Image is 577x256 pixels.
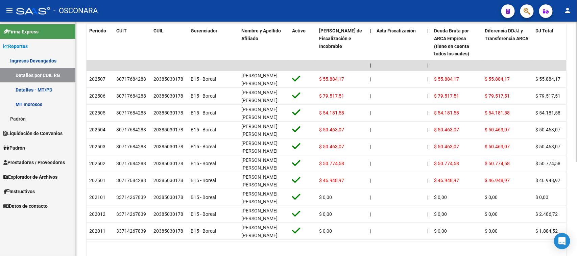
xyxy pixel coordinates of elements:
div: 20385030178 [153,160,183,168]
span: [PERSON_NAME] [PERSON_NAME] [241,174,278,187]
div: 20385030178 [153,177,183,184]
span: [PERSON_NAME] [PERSON_NAME] [241,107,278,120]
div: 30717684288 [116,92,146,100]
span: 202506 [89,93,105,99]
span: $ 1.884,52 [535,228,558,234]
span: | [370,228,371,234]
span: B15 - Boreal [191,228,216,234]
span: B15 - Boreal [191,178,216,183]
span: | [370,127,371,132]
div: 20385030178 [153,75,183,83]
div: 20385030178 [153,143,183,151]
datatable-header-cell: Acta Fiscalización [374,24,425,61]
span: $ 54.181,58 [319,110,344,116]
span: Datos de contacto [3,202,48,210]
span: Explorador de Archivos [3,173,57,181]
span: $ 55.884,17 [434,76,459,82]
span: $ 55.884,17 [485,76,510,82]
span: $ 0,00 [319,211,332,217]
div: 20385030178 [153,92,183,100]
span: $ 54.181,58 [485,110,510,116]
datatable-header-cell: Período [87,24,114,61]
span: Instructivos [3,188,35,195]
span: $ 50.463,07 [319,127,344,132]
span: [PERSON_NAME] de Fiscalización e Incobrable [319,28,362,49]
span: 202011 [89,228,105,234]
span: $ 0,00 [434,228,447,234]
span: Deuda Bruta por ARCA Empresa (tiene en cuenta todos los cuiles) [434,28,469,56]
span: $ 2.486,72 [535,211,558,217]
span: B15 - Boreal [191,110,216,116]
div: 30717684288 [116,109,146,117]
span: 202503 [89,144,105,149]
span: $ 50.463,07 [535,127,560,132]
datatable-header-cell: CUIT [114,24,151,61]
span: $ 50.774,58 [319,161,344,166]
span: B15 - Boreal [191,93,216,99]
span: $ 79.517,51 [485,93,510,99]
span: | [427,178,428,183]
span: 202501 [89,178,105,183]
span: B15 - Boreal [191,144,216,149]
span: | [370,110,371,116]
span: $ 0,00 [485,211,498,217]
span: $ 46.948,97 [485,178,510,183]
span: $ 50.774,58 [535,161,560,166]
span: | [427,110,428,116]
span: Nombre y Apellido Afiliado [241,28,281,41]
span: $ 50.774,58 [485,161,510,166]
span: 202502 [89,161,105,166]
span: B15 - Boreal [191,195,216,200]
span: $ 0,00 [319,195,332,200]
span: [PERSON_NAME] [PERSON_NAME] [241,208,278,221]
span: $ 55.884,17 [319,76,344,82]
span: [PERSON_NAME] [PERSON_NAME] [241,191,278,204]
span: B15 - Boreal [191,161,216,166]
span: 202507 [89,76,105,82]
span: | [370,195,371,200]
div: 33714267839 [116,210,146,218]
span: $ 50.463,07 [485,144,510,149]
span: $ 0,00 [485,228,498,234]
span: | [427,228,428,234]
datatable-header-cell: CUIL [151,24,188,61]
datatable-header-cell: Activo [289,24,316,61]
div: 20385030178 [153,210,183,218]
span: 202504 [89,127,105,132]
span: CUIT [116,28,127,33]
div: 33714267839 [116,227,146,235]
span: | [370,76,371,82]
span: $ 0,00 [535,195,548,200]
span: [PERSON_NAME] [PERSON_NAME] [241,140,278,154]
span: $ 50.463,07 [485,127,510,132]
span: $ 54.181,58 [434,110,459,116]
datatable-header-cell: Deuda Bruta por ARCA Empresa (tiene en cuenta todos los cuiles) [431,24,482,61]
div: 20385030178 [153,194,183,201]
span: | [427,76,428,82]
span: | [427,62,429,68]
span: $ 50.463,07 [434,127,459,132]
div: 30717684288 [116,126,146,134]
span: [PERSON_NAME] [PERSON_NAME] [241,73,278,86]
span: 202505 [89,110,105,116]
div: 30717684288 [116,75,146,83]
span: Diferencia DDJJ y Transferencia ARCA [485,28,528,41]
span: | [370,144,371,149]
datatable-header-cell: | [367,24,374,61]
span: $ 50.774,58 [434,161,459,166]
span: $ 0,00 [485,195,498,200]
span: 202101 [89,195,105,200]
span: [PERSON_NAME] [PERSON_NAME] [241,157,278,171]
span: [PERSON_NAME] [PERSON_NAME] [241,90,278,103]
div: 30717684288 [116,177,146,184]
span: $ 79.517,51 [434,93,459,99]
span: $ 0,00 [319,228,332,234]
span: B15 - Boreal [191,76,216,82]
span: | [427,93,428,99]
span: | [370,93,371,99]
div: 20385030178 [153,109,183,117]
span: | [427,211,428,217]
span: DJ Total [535,28,553,33]
span: $ 79.517,51 [319,93,344,99]
div: 20385030178 [153,227,183,235]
